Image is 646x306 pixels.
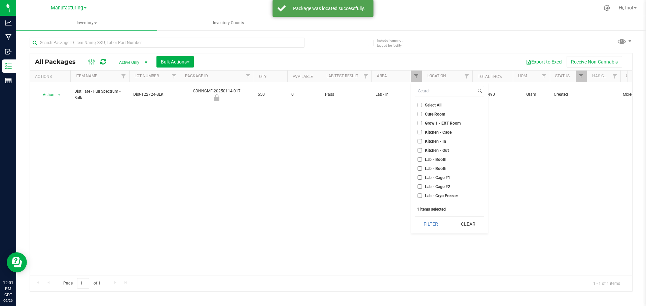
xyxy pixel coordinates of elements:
p: 09/26 [3,298,13,303]
input: Cure Room [418,112,422,116]
inline-svg: Manufacturing [5,34,12,41]
span: Kitchen - Out [425,148,449,152]
iframe: Resource center [7,252,27,272]
inline-svg: Inbound [5,48,12,55]
span: Hi, Ino! [619,5,633,10]
a: Lot Number [135,74,159,78]
th: Has COA [587,71,620,82]
input: Lab - Booth [418,166,422,171]
span: Inventory Counts [204,20,253,26]
a: Lab Test Result [326,74,358,78]
input: Grow 1 - EXT Room [418,121,422,125]
input: Kitchen - Cage [418,130,422,134]
a: Qty [259,74,266,79]
div: SDNNCMF-20250114-017 [179,88,255,101]
span: Dist-122724-BLK [133,91,176,98]
input: 1 [77,278,89,289]
a: Inventory [16,16,157,30]
span: Action [37,90,55,99]
a: Area [377,74,387,78]
input: Select All [418,103,422,107]
span: Include items not tagged for facility [377,38,410,48]
inline-svg: Inventory [5,63,12,70]
span: 0 [291,91,317,98]
span: Grow 1 - EXT Room [425,121,461,125]
button: Clear [452,217,484,231]
span: Kitchen - Cage [425,130,452,134]
button: Bulk Actions [156,56,194,68]
span: Pass [325,91,367,98]
a: Filter [576,71,587,82]
a: Package ID [185,74,208,78]
span: 1 - 1 of 1 items [588,278,625,288]
span: Lab - In [375,91,418,98]
span: Select All [425,103,441,107]
span: Lab - Cage #1 [425,176,450,180]
input: Kitchen - Out [418,148,422,152]
a: Filter [360,71,371,82]
span: Lab - Cryo Freezer [425,194,458,198]
span: Lab - Booth [425,158,446,162]
input: Search Package ID, Item Name, SKU, Lot or Part Number... [30,38,304,48]
a: Item Name [76,74,97,78]
input: Lab - Cage #1 [418,175,422,180]
a: Filter [243,71,254,82]
input: Lab - Cryo Freezer [418,193,422,198]
div: Actions [35,74,68,79]
input: Lab - Booth [418,157,422,162]
div: Manage settings [603,5,611,11]
a: Status [555,74,570,78]
span: Cure Room [425,112,445,116]
a: Location [427,74,446,78]
inline-svg: Analytics [5,19,12,26]
inline-svg: Reports [5,77,12,84]
span: Lab - Cage #2 [425,185,450,189]
span: Lab - Booth [425,167,446,171]
span: All Packages [35,58,82,65]
a: Filter [169,71,180,82]
div: 1 items selected [417,207,482,212]
a: Filter [411,71,422,82]
span: select [55,90,64,99]
span: Page of 1 [58,278,106,289]
span: Created [554,91,583,98]
input: Lab - Cage #2 [418,184,422,189]
a: Filter [609,71,620,82]
button: Export to Excel [522,56,567,68]
a: Filter [539,71,550,82]
input: Search [415,86,476,96]
button: Receive Non-Cannabis [567,56,622,68]
span: Manufacturing [51,5,83,11]
p: 12:01 PM CDT [3,280,13,298]
a: Inventory Counts [158,16,299,30]
div: Package was located successfully. [289,5,368,12]
a: Available [293,74,313,79]
a: Filter [461,71,472,82]
input: Kitchen - In [418,139,422,143]
span: Gram [517,91,546,98]
span: Distillate - Full Spectrum - Bulk [74,88,125,101]
a: Total THC% [478,74,502,79]
a: Filter [118,71,129,82]
a: UOM [518,74,527,78]
button: Filter [415,217,447,231]
div: Quarantine Lock [179,94,255,101]
span: Kitchen - In [425,139,446,143]
span: Bulk Actions [161,59,189,64]
span: 550 [258,91,283,98]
